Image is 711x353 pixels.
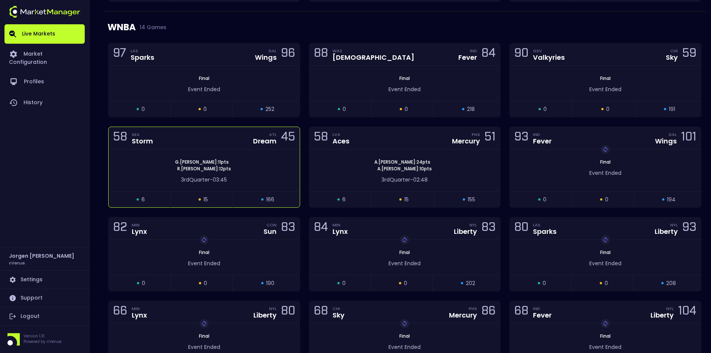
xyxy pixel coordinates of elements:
span: 155 [468,196,475,204]
div: IND [533,306,552,312]
span: Event Ended [389,86,421,93]
img: replayImg [602,321,608,326]
p: Powered by nVenue [24,339,62,344]
img: replayImg [201,321,207,326]
span: Event Ended [589,343,621,351]
div: NYL [470,222,477,228]
div: CHI [333,306,344,312]
div: Wings [255,54,277,61]
div: LAS [533,222,556,228]
span: Event Ended [188,260,220,267]
span: Event Ended [589,169,621,177]
div: 83 [281,222,295,235]
div: Mercury [452,138,480,145]
a: Support [4,289,85,307]
div: WNBA [107,12,702,43]
div: Sky [333,312,344,319]
div: Valkyries [533,54,565,61]
span: 0 [141,105,145,113]
div: 80 [281,305,295,319]
div: 68 [514,305,528,319]
div: Lynx [333,228,348,235]
div: Sun [263,228,277,235]
div: 59 [682,47,696,61]
span: A . [PERSON_NAME] : 24 pts [372,159,433,165]
div: 80 [514,222,528,235]
span: 0 [605,196,608,204]
div: Fever [533,312,552,319]
div: WAS [333,48,414,54]
div: ATL [269,131,277,137]
span: - [210,176,213,183]
span: Final [598,333,613,339]
span: Final [397,249,412,256]
div: CON [266,222,277,228]
span: 166 [266,196,274,204]
span: Event Ended [589,260,621,267]
div: 58 [314,131,328,145]
div: Lynx [132,312,147,319]
div: Fever [458,54,477,61]
span: - [410,176,413,183]
div: Version 1.31Powered by nVenue [4,333,85,346]
span: Event Ended [188,86,220,93]
div: 82 [113,222,127,235]
div: Sparks [533,228,556,235]
span: 218 [467,105,475,113]
span: 14 Games [136,24,166,30]
div: PHX [469,306,477,312]
div: Dream [253,138,277,145]
span: Final [197,333,212,339]
div: 101 [681,131,696,145]
span: 03:45 [213,176,227,183]
div: 45 [281,131,295,145]
div: 83 [481,222,496,235]
span: 0 [342,279,346,287]
div: DAL [669,131,677,137]
div: Mercury [449,312,477,319]
span: 3rd Quarter [181,176,210,183]
a: Logout [4,307,85,325]
div: 96 [281,47,295,61]
div: NYL [269,306,277,312]
div: [DEMOGRAPHIC_DATA] [333,54,414,61]
div: DAL [269,48,277,54]
div: NYL [670,222,678,228]
div: 86 [481,305,496,319]
span: 194 [667,196,676,204]
span: 202 [466,279,475,287]
h2: Jorgen [PERSON_NAME] [9,252,74,260]
div: CHI [670,48,678,54]
div: 104 [678,305,696,319]
span: Event Ended [188,343,220,351]
div: 51 [484,131,496,145]
span: 02:48 [413,176,428,183]
img: replayImg [602,146,608,152]
div: 58 [113,131,127,145]
span: A . [PERSON_NAME] : 10 pts [375,165,434,172]
span: Final [397,75,412,81]
span: R . [PERSON_NAME] : 12 pts [175,165,233,172]
div: SEA [132,131,153,137]
div: 66 [113,305,127,319]
span: 3rd Quarter [381,176,410,183]
span: Event Ended [389,343,421,351]
div: 97 [113,47,126,61]
div: Liberty [253,312,277,319]
img: replayImg [602,237,608,243]
div: 68 [314,305,328,319]
div: 84 [314,222,328,235]
div: PHX [472,131,480,137]
span: 252 [265,105,274,113]
h3: nVenue [9,260,25,266]
div: Fever [533,138,552,145]
span: 0 [543,105,547,113]
span: 0 [543,196,546,204]
div: MIN [132,222,147,228]
span: Final [197,75,212,81]
img: replayImg [402,237,408,243]
div: 88 [314,47,328,61]
div: IND [533,131,552,137]
span: 15 [404,196,409,204]
span: 0 [142,279,145,287]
